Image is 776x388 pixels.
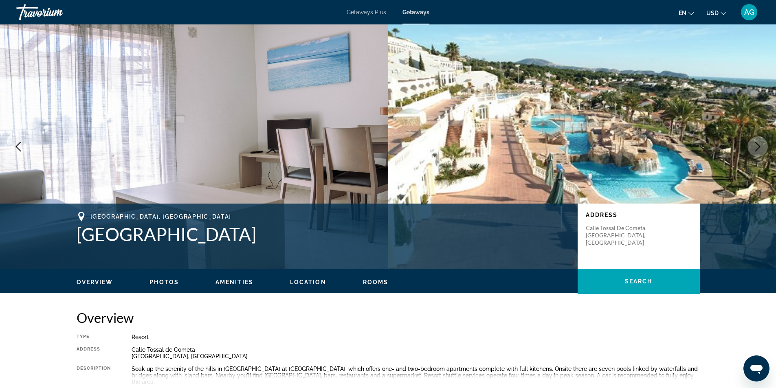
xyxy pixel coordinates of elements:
[77,309,700,326] h2: Overview
[149,279,179,285] span: Photos
[290,278,326,286] button: Location
[132,334,700,340] div: Resort
[402,9,429,15] a: Getaways
[16,2,98,23] a: Travorium
[8,136,29,157] button: Previous image
[679,7,694,19] button: Change language
[586,224,651,246] p: Calle Tossal de Cometa [GEOGRAPHIC_DATA], [GEOGRAPHIC_DATA]
[149,278,179,286] button: Photos
[743,355,769,381] iframe: לחצן לפתיחת חלון הודעות הטקסט
[77,334,111,340] div: Type
[215,278,253,286] button: Amenities
[77,366,111,385] div: Description
[706,7,726,19] button: Change currency
[90,213,231,220] span: [GEOGRAPHIC_DATA], [GEOGRAPHIC_DATA]
[706,10,719,16] span: USD
[347,9,386,15] a: Getaways Plus
[77,346,111,360] div: Address
[625,278,653,285] span: Search
[578,269,700,294] button: Search
[586,212,692,218] p: Address
[132,366,700,385] div: Soak up the serenity of the hills in [GEOGRAPHIC_DATA] at [GEOGRAPHIC_DATA], which offers one- an...
[77,224,569,245] h1: [GEOGRAPHIC_DATA]
[290,279,326,285] span: Location
[215,279,253,285] span: Amenities
[77,278,113,286] button: Overview
[744,8,754,16] span: AG
[747,136,768,157] button: Next image
[363,279,389,285] span: Rooms
[132,346,700,360] div: Calle Tossal de Cometa [GEOGRAPHIC_DATA], [GEOGRAPHIC_DATA]
[363,278,389,286] button: Rooms
[77,279,113,285] span: Overview
[739,4,760,21] button: User Menu
[679,10,686,16] span: en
